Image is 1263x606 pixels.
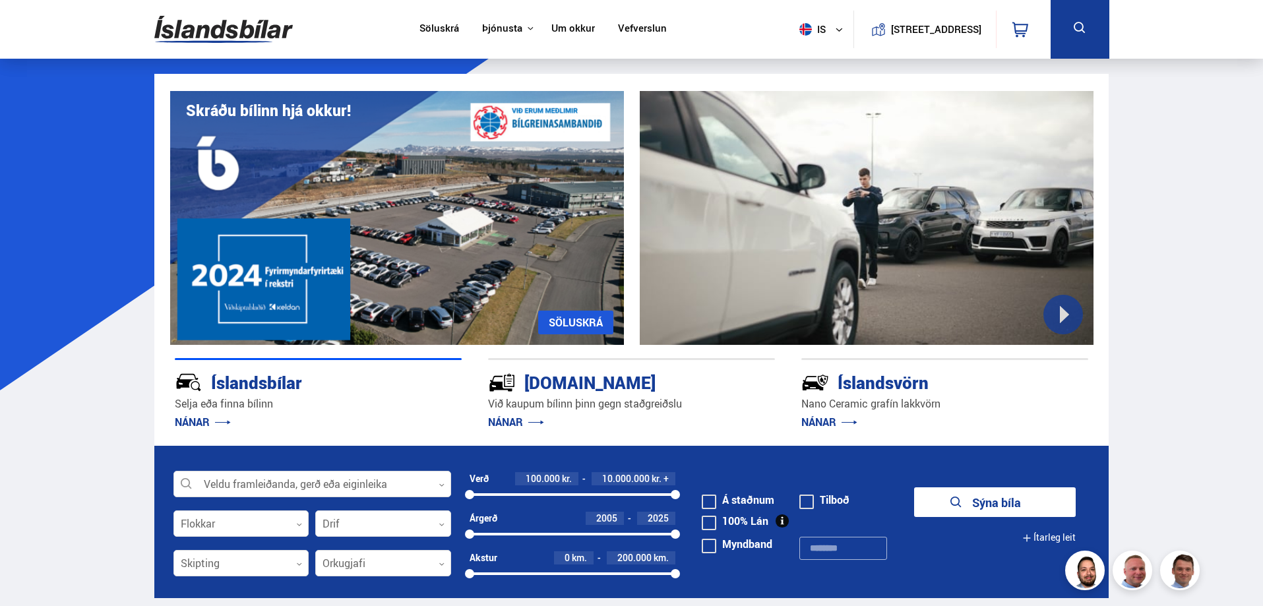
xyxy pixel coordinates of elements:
[470,553,497,563] div: Akstur
[470,513,497,524] div: Árgerð
[801,369,829,396] img: -Svtn6bYgwAsiwNX.svg
[602,472,650,485] span: 10.000.000
[648,512,669,524] span: 2025
[861,11,989,48] a: [STREET_ADDRESS]
[1115,553,1154,592] img: siFngHWaQ9KaOqBr.png
[565,551,570,564] span: 0
[652,473,662,484] span: kr.
[175,415,231,429] a: NÁNAR
[562,473,572,484] span: kr.
[186,102,351,119] h1: Skráðu bílinn hjá okkur!
[801,415,857,429] a: NÁNAR
[801,396,1088,411] p: Nano Ceramic grafín lakkvörn
[1067,553,1107,592] img: nhp88E3Fdnt1Opn2.png
[702,516,768,526] label: 100% Lán
[170,91,624,345] img: eKx6w-_Home_640_.png
[488,415,544,429] a: NÁNAR
[799,23,812,36] img: svg+xml;base64,PHN2ZyB4bWxucz0iaHR0cDovL3d3dy53My5vcmcvMjAwMC9zdmciIHdpZHRoPSI1MTIiIGhlaWdodD0iNT...
[702,539,772,549] label: Myndband
[663,473,669,484] span: +
[419,22,459,36] a: Söluskrá
[488,369,516,396] img: tr5P-W3DuiFaO7aO.svg
[526,472,560,485] span: 100.000
[1162,553,1202,592] img: FbJEzSuNWCJXmdc-.webp
[551,22,595,36] a: Um okkur
[470,473,489,484] div: Verð
[488,370,728,393] div: [DOMAIN_NAME]
[618,22,667,36] a: Vefverslun
[154,8,293,51] img: G0Ugv5HjCgRt.svg
[896,24,977,35] button: [STREET_ADDRESS]
[596,512,617,524] span: 2005
[617,551,652,564] span: 200.000
[175,370,415,393] div: Íslandsbílar
[175,369,202,396] img: JRvxyua_JYH6wB4c.svg
[654,553,669,563] span: km.
[801,370,1041,393] div: Íslandsvörn
[175,396,462,411] p: Selja eða finna bílinn
[1022,523,1076,553] button: Ítarleg leit
[572,553,587,563] span: km.
[702,495,774,505] label: Á staðnum
[482,22,522,35] button: Þjónusta
[794,23,827,36] span: is
[538,311,613,334] a: SÖLUSKRÁ
[799,495,849,505] label: Tilboð
[488,396,775,411] p: Við kaupum bílinn þinn gegn staðgreiðslu
[794,10,853,49] button: is
[914,487,1076,517] button: Sýna bíla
